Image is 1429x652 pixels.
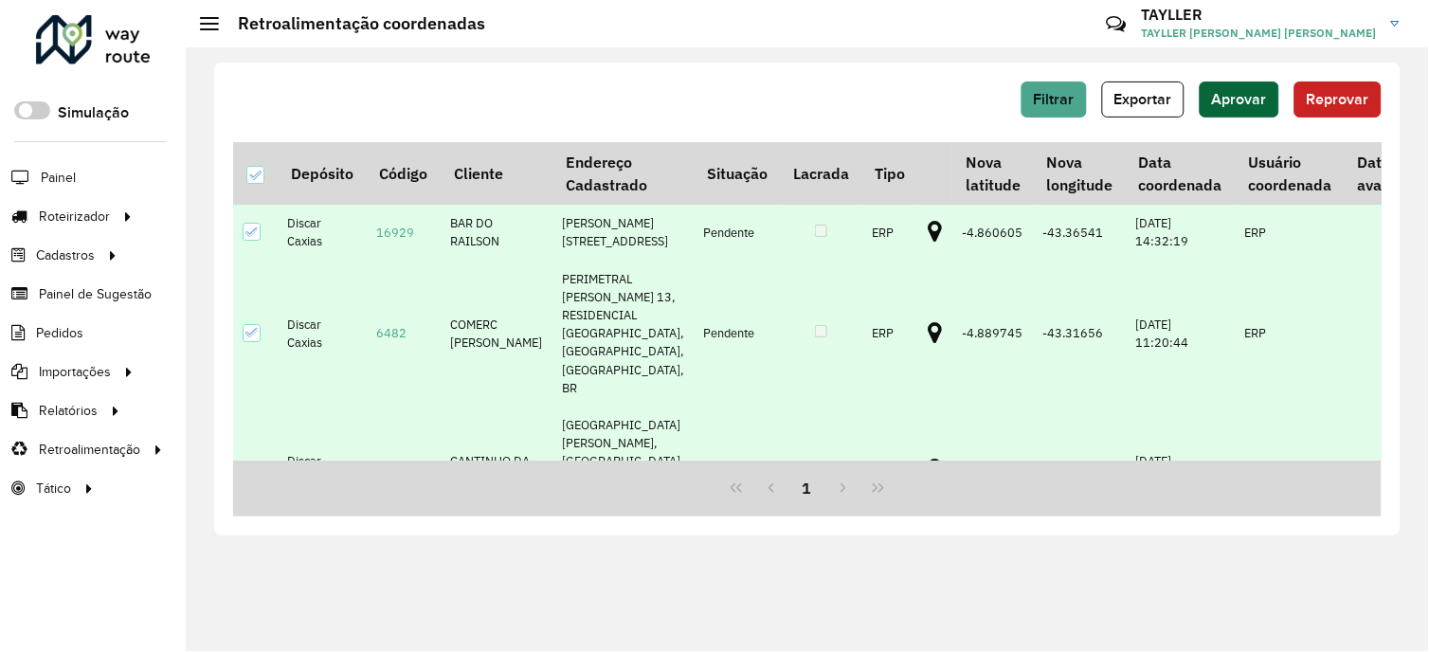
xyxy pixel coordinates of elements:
[1034,91,1075,107] span: Filtrar
[278,142,366,205] th: Depósito
[552,205,694,260] td: [PERSON_NAME] [STREET_ADDRESS]
[1236,205,1345,260] td: ERP
[1236,407,1345,534] td: ERP
[1236,261,1345,407] td: ERP
[1096,4,1137,45] a: Contato Rápido
[1114,91,1172,107] span: Exportar
[36,245,95,265] span: Cadastros
[1126,205,1235,260] td: [DATE] 14:32:19
[278,407,366,534] td: Discar Caxias
[1126,261,1235,407] td: [DATE] 11:20:44
[278,205,366,260] td: Discar Caxias
[862,261,918,407] td: ERP
[1126,142,1235,205] th: Data coordenada
[952,261,1033,407] td: -4.889745
[1034,205,1126,260] td: -43.36541
[952,142,1033,205] th: Nova latitude
[1142,6,1377,24] h3: TAYLLER
[862,142,918,205] th: Tipo
[1307,91,1369,107] span: Reprovar
[36,479,71,498] span: Tático
[552,261,694,407] td: PERIMETRAL [PERSON_NAME] 13, RESIDENCIAL [GEOGRAPHIC_DATA], [GEOGRAPHIC_DATA], [GEOGRAPHIC_DATA], BR
[1126,407,1235,534] td: [DATE] 10:26:08
[1212,91,1267,107] span: Aprovar
[862,407,918,534] td: ERP
[781,142,862,205] th: Lacrada
[441,261,552,407] td: COMERC [PERSON_NAME]
[552,142,694,205] th: Endereço Cadastrado
[552,407,694,534] td: [GEOGRAPHIC_DATA][PERSON_NAME], [GEOGRAPHIC_DATA], [GEOGRAPHIC_DATA], [GEOGRAPHIC_DATA], BR
[694,205,780,260] td: Pendente
[1034,261,1126,407] td: -43.31656
[278,261,366,407] td: Discar Caxias
[1236,142,1345,205] th: Usuário coordenada
[1034,142,1126,205] th: Nova longitude
[376,325,407,341] a: 6482
[41,168,76,188] span: Painel
[789,470,825,506] button: 1
[39,207,110,226] span: Roteirizador
[367,142,441,205] th: Código
[58,101,129,124] label: Simulação
[952,407,1033,534] td: -5.691913
[36,323,83,343] span: Pedidos
[1294,81,1382,118] button: Reprovar
[1200,81,1279,118] button: Aprovar
[694,261,780,407] td: Pendente
[694,407,780,534] td: Pendente
[441,142,552,205] th: Cliente
[39,362,111,382] span: Importações
[39,284,152,304] span: Painel de Sugestão
[952,205,1033,260] td: -4.860605
[39,440,140,460] span: Retroalimentação
[1142,25,1377,42] span: TAYLLER [PERSON_NAME] [PERSON_NAME]
[862,205,918,260] td: ERP
[39,401,98,421] span: Relatórios
[441,205,552,260] td: BAR DO RAILSON
[441,407,552,534] td: CANTINHO DA DUQUESA
[376,225,414,241] a: 16929
[1022,81,1087,118] button: Filtrar
[219,13,485,34] h2: Retroalimentação coordenadas
[1102,81,1185,118] button: Exportar
[694,142,780,205] th: Situação
[1034,407,1126,534] td: -43.091518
